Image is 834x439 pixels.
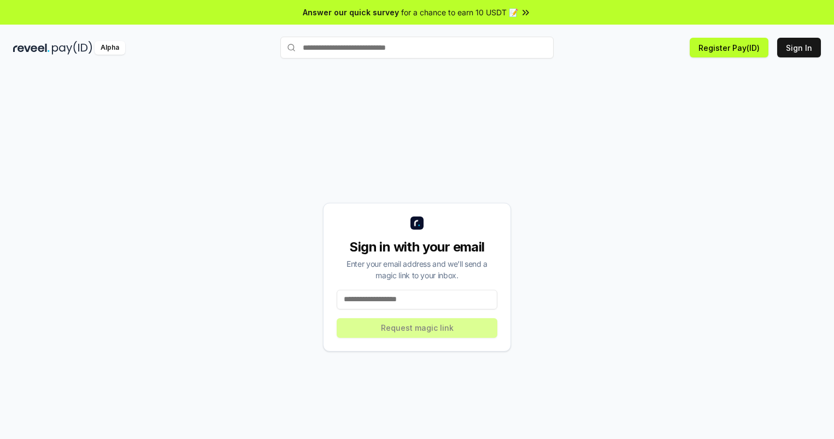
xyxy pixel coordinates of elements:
img: logo_small [410,216,424,230]
div: Alpha [95,41,125,55]
img: pay_id [52,41,92,55]
img: reveel_dark [13,41,50,55]
span: for a chance to earn 10 USDT 📝 [401,7,518,18]
div: Sign in with your email [337,238,497,256]
button: Sign In [777,38,821,57]
div: Enter your email address and we’ll send a magic link to your inbox. [337,258,497,281]
span: Answer our quick survey [303,7,399,18]
button: Register Pay(ID) [690,38,768,57]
